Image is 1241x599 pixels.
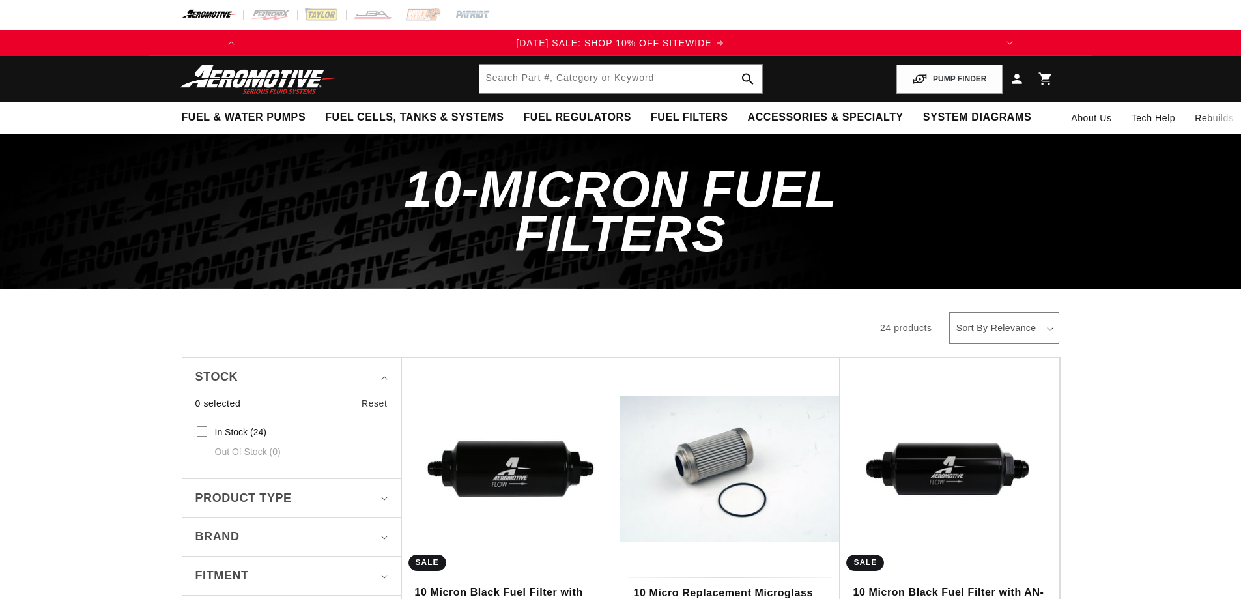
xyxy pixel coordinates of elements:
span: Rebuilds [1195,111,1233,125]
span: Fuel & Water Pumps [182,111,306,124]
summary: Tech Help [1122,102,1186,134]
div: Announcement [244,36,996,50]
button: Translation missing: en.sections.announcements.previous_announcement [218,30,244,56]
span: [DATE] SALE: SHOP 10% OFF SITEWIDE [516,38,711,48]
summary: Fitment (0 selected) [195,557,388,595]
img: Aeromotive [177,64,339,95]
span: Accessories & Specialty [748,111,904,124]
a: About Us [1061,102,1121,134]
summary: Fuel Regulators [513,102,640,133]
button: search button [734,65,762,93]
span: Tech Help [1132,111,1176,125]
span: About Us [1071,113,1111,123]
span: Product type [195,489,292,508]
summary: Fuel & Water Pumps [172,102,316,133]
button: Translation missing: en.sections.announcements.next_announcement [997,30,1023,56]
span: 24 products [880,323,932,333]
input: Search by Part Number, Category or Keyword [479,65,762,93]
span: 10-Micron Fuel Filters [404,160,836,262]
span: Fuel Regulators [523,111,631,124]
a: Reset [362,396,388,411]
span: Out of stock (0) [215,446,281,458]
summary: Fuel Filters [641,102,738,133]
button: PUMP FINDER [896,65,1002,94]
summary: Product type (0 selected) [195,479,388,518]
div: 1 of 3 [244,36,996,50]
span: In stock (24) [215,426,266,438]
summary: Stock (0 selected) [195,358,388,396]
a: [DATE] SALE: SHOP 10% OFF SITEWIDE [244,36,996,50]
span: Fitment [195,566,249,585]
span: Stock [195,368,238,387]
summary: Fuel Cells, Tanks & Systems [315,102,513,133]
slideshow-component: Translation missing: en.sections.announcements.announcement_bar [149,30,1092,56]
span: System Diagrams [923,111,1031,124]
span: 0 selected [195,396,241,411]
summary: Brand (0 selected) [195,518,388,556]
span: Fuel Filters [651,111,728,124]
summary: System Diagrams [913,102,1041,133]
span: Fuel Cells, Tanks & Systems [325,111,504,124]
span: Brand [195,527,240,546]
summary: Accessories & Specialty [738,102,913,133]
